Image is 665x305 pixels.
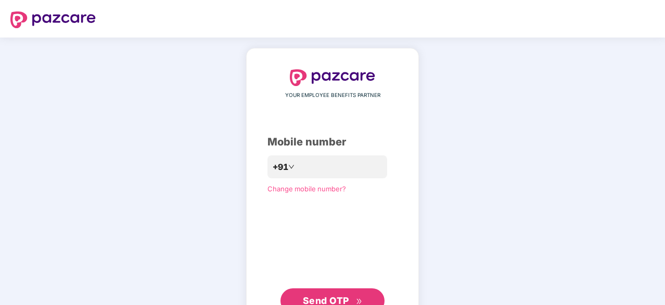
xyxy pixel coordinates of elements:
img: logo [290,69,375,86]
img: logo [10,11,96,28]
span: double-right [356,298,363,305]
span: +91 [273,161,288,174]
span: YOUR EMPLOYEE BENEFITS PARTNER [285,91,380,100]
span: down [288,164,295,170]
div: Mobile number [267,134,398,150]
a: Change mobile number? [267,185,346,193]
